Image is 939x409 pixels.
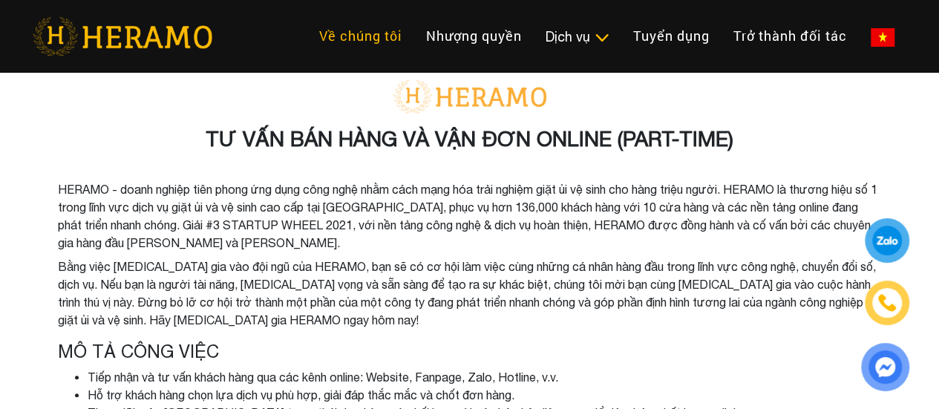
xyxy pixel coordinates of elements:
[58,341,882,362] h4: MÔ TẢ CÔNG VIỆC
[58,126,882,151] h3: TƯ VẤN BÁN HÀNG VÀ VẬN ĐƠN ONLINE (PART-TIME)
[88,386,882,404] li: Hỗ trợ khách hàng chọn lựa dịch vụ phù hợp, giải đáp thắc mắc và chốt đơn hàng.
[58,180,882,252] li: HERAMO - doanh nghiệp tiên phong ứng dụng công nghệ nhằm cách mạng hóa trải nghiệm giặt ủi vệ sin...
[388,79,552,114] img: logo-with-text.png
[33,17,212,56] img: heramo-logo.png
[307,20,414,52] a: Về chúng tôi
[871,28,894,47] img: vn-flag.png
[88,368,882,386] li: Tiếp nhận và tư vấn khách hàng qua các kênh online: Website, Fanpage, Zalo, Hotline, v.v.
[594,30,609,45] img: subToggleIcon
[877,292,897,313] img: phone-icon
[546,27,609,47] div: Dịch vụ
[722,20,859,52] a: Trở thành đối tác
[621,20,722,52] a: Tuyển dụng
[867,283,907,323] a: phone-icon
[58,258,882,329] li: Bằng việc [MEDICAL_DATA] gia vào đội ngũ của HERAMO, bạn sẽ có cơ hội làm việc cùng những cá nhân...
[414,20,534,52] a: Nhượng quyền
